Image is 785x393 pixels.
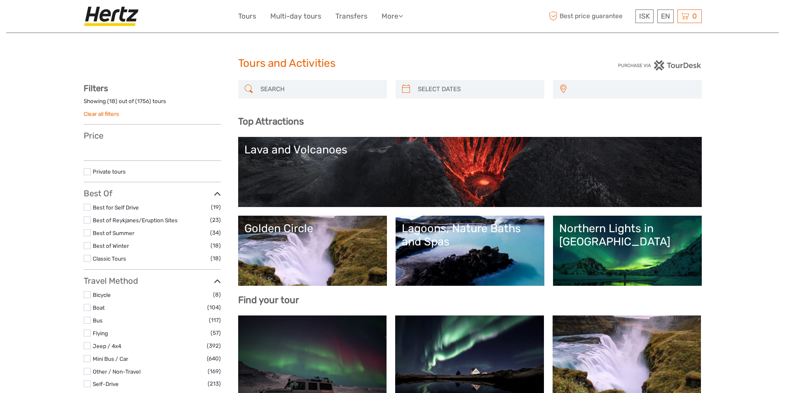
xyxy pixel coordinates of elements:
[618,60,701,71] img: PurchaseViaTourDesk.png
[238,294,299,306] b: Find your tour
[335,10,368,22] a: Transfers
[93,304,105,311] a: Boat
[547,9,633,23] span: Best price guarantee
[137,97,149,105] label: 1756
[207,303,221,312] span: (104)
[93,217,178,224] a: Best of Reykjanes/Eruption Sites
[257,82,383,96] input: SEARCH
[207,341,221,351] span: (392)
[93,242,129,249] a: Best of Winter
[93,368,141,375] a: Other / Non-Travel
[84,188,221,198] h3: Best Of
[559,222,696,249] div: Northern Lights in [GEOGRAPHIC_DATA]
[93,317,103,324] a: Bus
[238,116,304,127] b: Top Attractions
[93,381,119,387] a: Self-Drive
[657,9,674,23] div: EN
[211,254,221,263] span: (18)
[93,204,139,211] a: Best for Self Drive
[213,290,221,299] span: (8)
[211,241,221,250] span: (18)
[238,57,547,70] h1: Tours and Activities
[415,82,540,96] input: SELECT DATES
[244,222,381,235] div: Golden Circle
[639,12,650,20] span: ISK
[244,222,381,280] a: Golden Circle
[93,292,111,298] a: Bicycle
[211,328,221,338] span: (57)
[93,168,126,175] a: Private tours
[109,97,115,105] label: 18
[84,131,221,141] h3: Price
[211,202,221,212] span: (19)
[402,222,538,280] a: Lagoons, Nature Baths and Spas
[208,379,221,388] span: (213)
[84,6,142,26] img: Hertz
[93,230,134,236] a: Best of Summer
[84,97,221,110] div: Showing ( ) out of ( ) tours
[93,355,128,362] a: Mini Bus / Car
[382,10,403,22] a: More
[208,367,221,376] span: (169)
[238,10,256,22] a: Tours
[209,315,221,325] span: (117)
[270,10,321,22] a: Multi-day tours
[244,143,696,201] a: Lava and Volcanoes
[84,111,119,117] a: Clear all filters
[210,228,221,238] span: (34)
[210,215,221,225] span: (23)
[84,276,221,286] h3: Travel Method
[559,222,696,280] a: Northern Lights in [GEOGRAPHIC_DATA]
[93,343,121,349] a: Jeep / 4x4
[84,83,108,93] strong: Filters
[93,255,126,262] a: Classic Tours
[402,222,538,249] div: Lagoons, Nature Baths and Spas
[207,354,221,363] span: (640)
[691,12,698,20] span: 0
[93,330,108,337] a: Flying
[244,143,696,156] div: Lava and Volcanoes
